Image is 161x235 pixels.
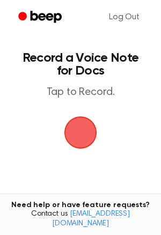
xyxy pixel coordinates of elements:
span: Contact us [6,210,155,229]
a: Beep [11,7,71,28]
h1: Record a Voice Note for Docs [19,52,142,77]
p: Tap to Record. [19,86,142,99]
button: Beep Logo [64,116,97,149]
a: [EMAIL_ADDRESS][DOMAIN_NAME] [52,210,130,227]
a: Log Out [98,4,150,30]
